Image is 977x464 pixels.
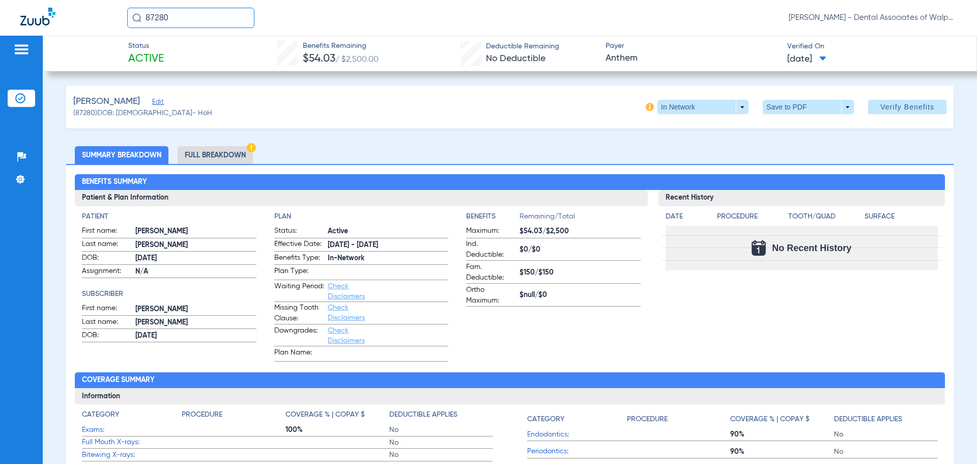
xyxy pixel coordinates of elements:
[880,103,934,111] span: Verify Benefits
[646,103,654,111] img: info-icon
[135,226,256,237] span: [PERSON_NAME]
[606,52,779,65] span: Anthem
[666,211,708,222] h4: Date
[127,8,254,28] input: Search for patients
[182,410,285,424] app-breakdown-title: Procedure
[285,410,365,420] h4: Coverage % | Copay $
[627,414,668,425] h4: Procedure
[527,446,627,457] span: Periodontics:
[82,330,132,342] span: DOB:
[527,429,627,440] span: Endodontics:
[730,414,810,425] h4: Coverage % | Copay $
[135,240,256,251] span: [PERSON_NAME]
[82,437,182,448] span: Full Mouth X-rays:
[389,425,493,435] span: No
[520,267,640,278] span: $150/$150
[772,243,851,253] span: No Recent History
[328,327,365,344] a: Check Disclaimers
[82,303,132,315] span: First name:
[834,429,938,440] span: No
[787,53,826,66] span: [DATE]
[274,253,324,265] span: Benefits Type:
[865,211,937,226] app-breakdown-title: Surface
[20,8,55,25] img: Zuub Logo
[335,56,379,64] span: / $2,500.00
[182,410,222,420] h4: Procedure
[274,281,324,302] span: Waiting Period:
[82,211,256,222] app-breakdown-title: Patient
[75,146,168,164] li: Summary Breakdown
[128,41,164,51] span: Status
[82,226,132,238] span: First name:
[466,262,516,283] span: Fam. Deductible:
[135,304,256,315] span: [PERSON_NAME]
[788,211,861,222] h4: Tooth/Quad
[834,410,938,428] app-breakdown-title: Deductible Applies
[389,438,493,448] span: No
[132,13,141,22] img: Search Icon
[135,317,256,328] span: [PERSON_NAME]
[717,211,785,222] h4: Procedure
[285,410,389,424] app-breakdown-title: Coverage % | Copay $
[82,425,182,435] span: Exams:
[152,98,161,108] span: Edit
[73,95,140,108] span: [PERSON_NAME]
[285,425,389,435] span: 100%
[466,211,520,226] app-breakdown-title: Benefits
[520,244,640,255] span: $0/$0
[389,410,493,424] app-breakdown-title: Deductible Applies
[834,414,902,425] h4: Deductible Applies
[627,410,731,428] app-breakdown-title: Procedure
[82,410,119,420] h4: Category
[303,53,335,64] span: $54.03
[82,266,132,278] span: Assignment:
[658,190,945,206] h3: Recent History
[717,211,785,226] app-breakdown-title: Procedure
[789,13,957,23] span: [PERSON_NAME] - Dental Associates of Walpole
[328,283,365,300] a: Check Disclaimers
[274,239,324,251] span: Effective Date:
[466,211,520,222] h4: Benefits
[135,266,256,277] span: N/A
[82,410,182,424] app-breakdown-title: Category
[730,447,834,457] span: 90%
[606,41,779,51] span: Payer
[527,410,627,428] app-breakdown-title: Category
[466,226,516,238] span: Maximum:
[926,415,977,464] iframe: Chat Widget
[389,450,493,460] span: No
[787,41,960,52] span: Verified On
[328,304,365,321] a: Check Disclaimers
[274,211,448,222] h4: Plan
[135,253,256,264] span: [DATE]
[520,226,640,237] span: $54.03/$2,500
[75,190,647,206] h3: Patient & Plan Information
[247,143,256,152] img: Hazard
[868,100,946,114] button: Verify Benefits
[73,108,212,119] span: (87280) DOB: [DEMOGRAPHIC_DATA] - HoH
[389,410,457,420] h4: Deductible Applies
[178,146,253,164] li: Full Breakdown
[328,253,448,264] span: In-Network
[82,253,132,265] span: DOB:
[75,174,944,190] h2: Benefits Summary
[466,285,516,306] span: Ortho Maximum:
[328,226,448,237] span: Active
[82,289,256,299] app-breakdown-title: Subscriber
[82,317,132,329] span: Last name:
[75,388,944,404] h3: Information
[834,447,938,457] span: No
[730,429,834,440] span: 90%
[486,54,545,63] span: No Deductible
[82,239,132,251] span: Last name:
[303,41,379,51] span: Benefits Remaining
[135,331,256,341] span: [DATE]
[13,43,30,56] img: hamburger-icon
[274,303,324,324] span: Missing Tooth Clause:
[274,266,324,280] span: Plan Type:
[274,325,324,346] span: Downgrades:
[763,100,854,114] button: Save to PDF
[752,240,766,256] img: Calendar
